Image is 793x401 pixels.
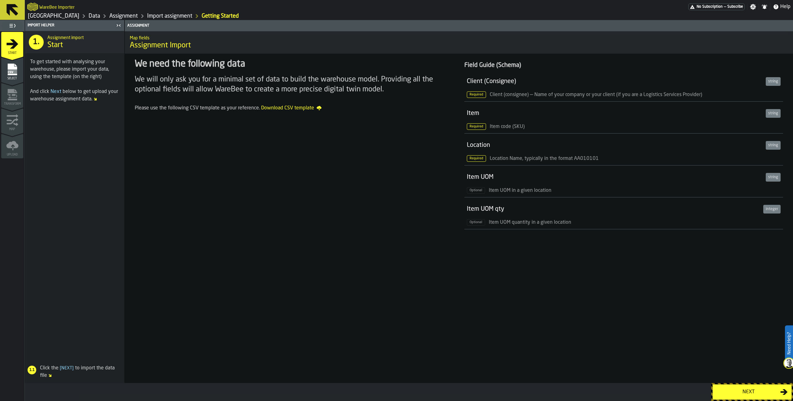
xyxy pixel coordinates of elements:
span: Required [467,91,486,98]
div: To get started with analysing your warehouse, please import your data, using the template (on the... [30,58,119,81]
span: Next [59,366,75,370]
div: Next [716,388,780,396]
div: Field Guide (Schema) [464,61,783,70]
span: Next [50,89,61,94]
label: Need Help? [786,326,792,361]
a: logo-header [27,1,38,12]
div: string [766,173,781,182]
span: Start [47,40,63,50]
li: menu Start [1,32,23,57]
span: Item UOM quantity in a given location [489,220,571,225]
div: We will only ask you for a minimal set of data to build the warehouse model. Providing all the op... [135,75,454,95]
span: Required [467,123,486,130]
span: Item UOM in a given location [489,188,551,193]
div: string [766,141,781,150]
label: button-toggle-Settings [747,4,759,10]
div: Item UOM qty [467,205,761,214]
span: Start [1,51,23,55]
li: menu Transform [1,83,23,108]
h2: Sub Title [130,34,788,41]
label: button-toggle-Close me [114,22,123,29]
span: Upload [1,153,23,156]
span: Transform [1,102,23,106]
div: Item UOM [467,173,764,182]
span: Select [1,77,23,80]
label: button-toggle-Toggle Full Menu [1,21,23,30]
div: Menu Subscription [688,3,745,10]
div: And click below to get upload your warehouse assignment data. [30,88,119,103]
a: link-to-/wh/i/b5402f52-ce28-4f27-b3d4-5c6d76174849/import/assignment/ [147,13,192,20]
a: link-to-/wh/i/b5402f52-ce28-4f27-b3d4-5c6d76174849/pricing/ [688,3,745,10]
li: menu Upload [1,134,23,158]
div: Assignment [126,24,792,28]
nav: Breadcrumb [27,12,409,20]
div: Client (Consignee) [467,77,764,86]
div: We need the following data [135,59,454,70]
a: link-to-/wh/i/b5402f52-ce28-4f27-b3d4-5c6d76174849/import/assignment/ [202,13,239,20]
span: Client (consignee) — Name of your company or your client (if you are a Logistics Services Provider) [490,92,702,97]
a: link-to-/wh/i/b5402f52-ce28-4f27-b3d4-5c6d76174849/data/assignments/ [109,13,138,20]
span: Assignment Import [130,41,788,51]
div: Click the to import the data file [25,364,122,379]
span: No Subscription [697,5,723,9]
header: Import Helper [25,20,124,31]
span: 1.1 [28,368,36,372]
li: menu Map [1,108,23,133]
li: menu Select [1,57,23,82]
span: Optional [467,219,485,226]
div: string [766,109,781,118]
a: Download CSV template [261,104,322,112]
span: Please use the following CSV template as your reference. [135,106,260,111]
span: [ [60,366,61,370]
div: title-Start [25,31,124,53]
div: 1. [29,35,44,50]
div: title-Assignment Import [125,31,793,54]
div: string [766,77,781,86]
div: integer [763,205,781,214]
span: Optional [467,187,485,194]
a: link-to-/wh/i/b5402f52-ce28-4f27-b3d4-5c6d76174849/data [89,13,100,20]
h2: Sub Title [47,34,119,40]
header: Assignment [125,20,793,31]
a: link-to-/wh/i/b5402f52-ce28-4f27-b3d4-5c6d76174849 [28,13,79,20]
span: — [724,5,726,9]
div: Item [467,109,764,118]
label: button-toggle-Help [770,3,793,11]
div: Import Helper [26,23,114,28]
h2: Sub Title [39,4,75,10]
span: ] [72,366,74,370]
span: Location Name, typically in the format AA010101 [490,156,599,161]
div: Location [467,141,764,150]
span: Map [1,128,23,131]
span: Subscribe [727,5,743,9]
button: button-Next [712,384,792,400]
span: Help [780,3,791,11]
span: Item code (SKU) [490,124,525,129]
label: button-toggle-Notifications [759,4,770,10]
span: Required [467,155,486,162]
